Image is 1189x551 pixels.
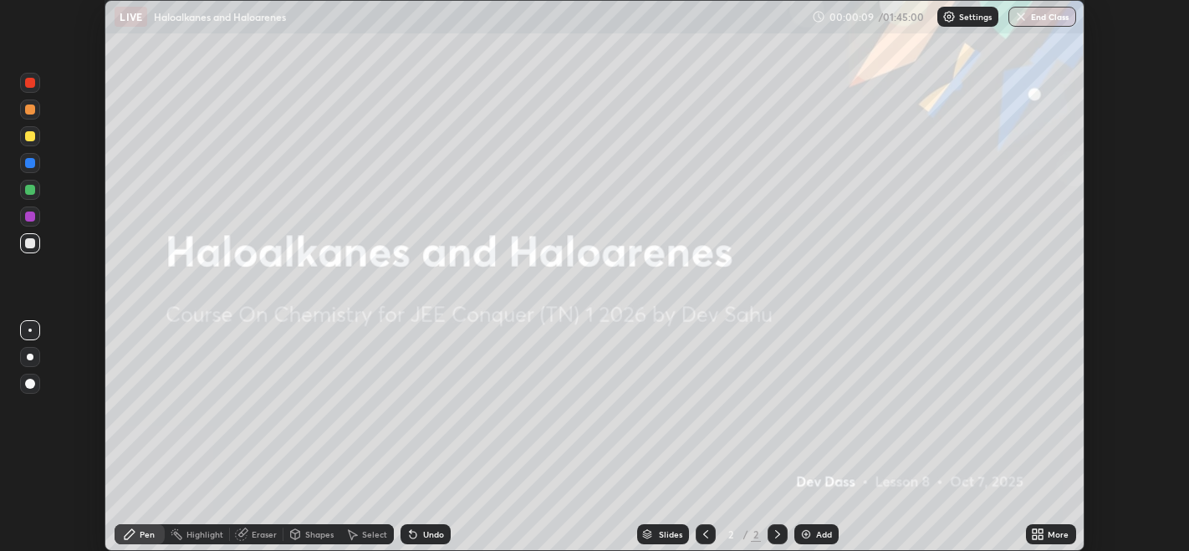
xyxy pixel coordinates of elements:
div: Add [816,530,832,538]
p: Settings [959,13,992,21]
div: Undo [423,530,444,538]
img: class-settings-icons [942,10,956,23]
p: LIVE [120,10,142,23]
img: add-slide-button [799,528,813,541]
button: End Class [1008,7,1076,27]
div: Eraser [252,530,277,538]
div: 2 [722,529,739,539]
div: Pen [140,530,155,538]
div: Shapes [305,530,334,538]
img: end-class-cross [1014,10,1028,23]
p: Haloalkanes and Haloarenes [154,10,286,23]
div: Highlight [186,530,223,538]
div: Slides [659,530,682,538]
div: Select [362,530,387,538]
div: 2 [751,527,761,542]
div: / [742,529,748,539]
div: More [1048,530,1069,538]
